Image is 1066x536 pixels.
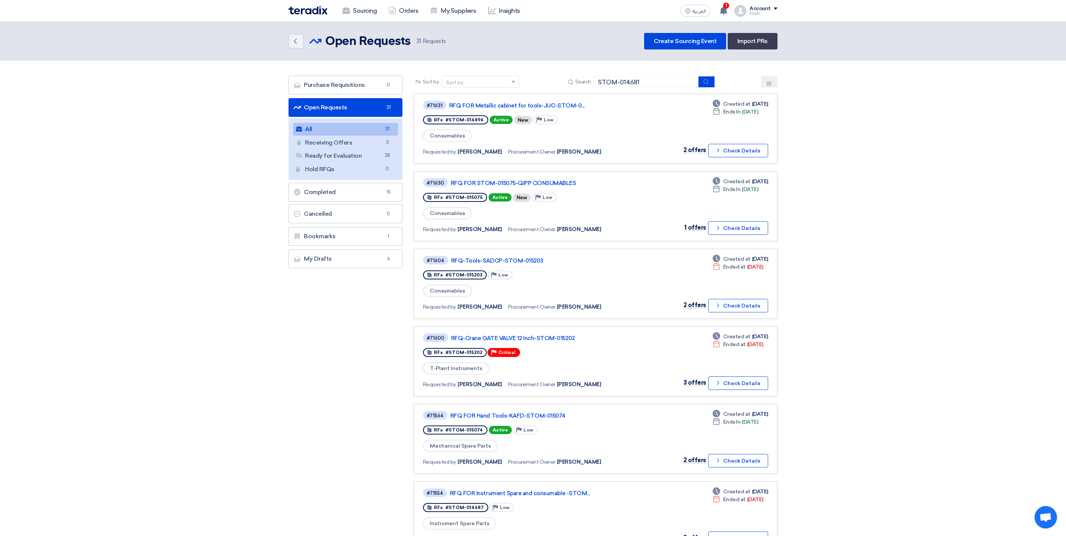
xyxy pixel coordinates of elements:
[723,333,751,340] span: Created at
[450,412,638,419] a: RFQ FOR Hand Tools-KAFD-STOM-015074
[498,272,508,278] span: Low
[708,299,768,312] button: Check Details
[427,491,443,496] div: #71554
[723,178,751,185] span: Created at
[523,427,533,433] span: Low
[683,146,706,154] span: 2 offers
[683,379,706,386] span: 3 offers
[423,285,472,297] span: Consumables
[383,3,424,19] a: Orders
[446,427,483,433] span: #STOM-015074
[575,78,591,86] span: Search
[384,81,393,89] span: 0
[383,152,392,160] span: 28
[325,34,411,49] h2: Open Requests
[457,148,502,156] span: [PERSON_NAME]
[514,116,532,124] div: New
[713,488,768,496] div: [DATE]
[423,225,456,233] span: Requested by
[713,333,768,340] div: [DATE]
[427,181,444,185] div: #71630
[692,9,706,14] span: العربية
[446,117,484,122] span: #STOM-014894
[289,98,402,117] a: Open Requests31
[289,249,402,268] a: My Drafts6
[723,263,746,271] span: Ended at
[594,76,699,88] input: Search by title or reference number
[434,195,443,200] span: RFx
[446,272,482,278] span: #STOM-015203
[723,108,741,116] span: Ends In
[508,458,555,466] span: Procurement Owner
[417,37,446,46] span: Requests
[427,336,444,340] div: #71600
[423,458,456,466] span: Requested by
[434,427,443,433] span: RFx
[543,195,552,200] span: Low
[708,454,768,467] button: Check Details
[723,488,751,496] span: Created at
[713,108,758,116] div: [DATE]
[708,376,768,390] button: Check Details
[289,205,402,223] a: Cancelled0
[557,303,601,311] span: [PERSON_NAME]
[457,303,502,311] span: [PERSON_NAME]
[749,6,771,12] div: Account
[683,302,706,309] span: 2 offers
[713,496,763,503] div: [DATE]
[708,221,768,235] button: Check Details
[734,5,746,17] img: profile_test.png
[434,350,443,355] span: RFx
[500,505,510,510] span: Low
[508,381,555,388] span: Procurement Owner
[336,3,383,19] a: Sourcing
[749,12,777,16] div: Khalil
[434,505,443,510] span: RFx
[557,458,601,466] span: [PERSON_NAME]
[289,76,402,94] a: Purchase Requisitions0
[490,116,513,124] span: Active
[457,381,502,388] span: [PERSON_NAME]
[434,272,443,278] span: RFx
[457,458,502,466] span: [PERSON_NAME]
[434,117,443,122] span: RFx
[427,413,444,418] div: #71564
[423,148,456,156] span: Requested by
[723,3,729,9] span: 1
[1035,506,1057,529] div: Open chat
[423,130,472,142] span: Consumables
[489,193,511,202] span: Active
[383,125,392,133] span: 31
[713,418,758,426] div: [DATE]
[293,149,398,162] a: Ready for Evaluation
[423,78,439,86] span: Sort by
[723,100,751,108] span: Created at
[713,340,763,348] div: [DATE]
[557,225,601,233] span: [PERSON_NAME]
[384,233,393,240] span: 1
[723,255,751,263] span: Created at
[384,255,393,263] span: 6
[508,303,555,311] span: Procurement Owner
[723,185,741,193] span: Ends In
[489,426,512,434] span: Active
[423,517,496,530] span: Instrument Spare Parts
[446,79,463,87] div: Sort by
[713,255,768,263] div: [DATE]
[427,258,444,263] div: #71604
[680,5,710,17] button: العربية
[293,136,398,149] a: Receiving Offers
[384,104,393,111] span: 31
[289,227,402,246] a: Bookmarks1
[498,350,516,355] span: Critical
[508,148,555,156] span: Procurement Owner
[683,457,706,464] span: 2 offers
[557,148,601,156] span: [PERSON_NAME]
[384,210,393,218] span: 0
[451,335,638,342] a: RFQ-Crane GATE VALVE 12 Inch-STOM-015202
[713,178,768,185] div: [DATE]
[423,362,489,375] span: T-Plant Instruments
[544,117,553,122] span: Low
[723,340,746,348] span: Ended at
[723,410,751,418] span: Created at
